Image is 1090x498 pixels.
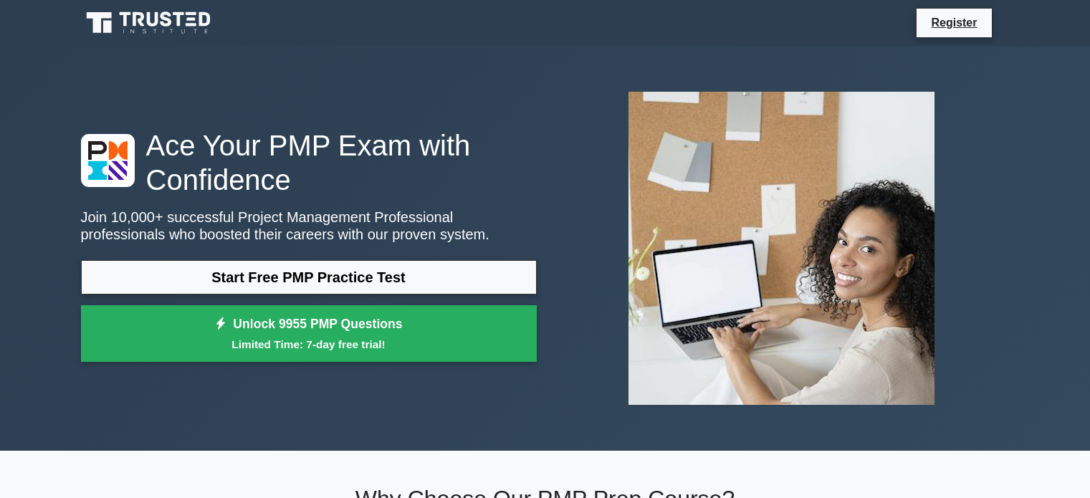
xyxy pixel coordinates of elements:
[81,260,537,295] a: Start Free PMP Practice Test
[81,209,537,243] p: Join 10,000+ successful Project Management Professional professionals who boosted their careers w...
[99,336,519,353] small: Limited Time: 7-day free trial!
[81,128,537,197] h1: Ace Your PMP Exam with Confidence
[81,305,537,363] a: Unlock 9955 PMP QuestionsLimited Time: 7-day free trial!
[922,14,985,32] a: Register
